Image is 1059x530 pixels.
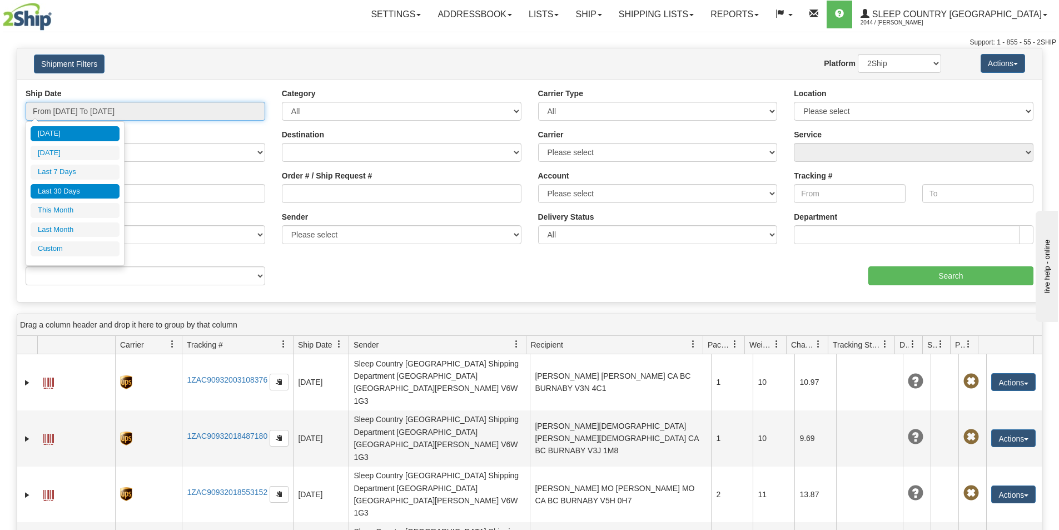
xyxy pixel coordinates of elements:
a: Pickup Status filter column settings [959,335,978,354]
a: 1ZAC90932003108376 [187,375,267,384]
img: logo2044.jpg [3,3,52,31]
a: Carrier filter column settings [163,335,182,354]
span: Pickup Not Assigned [963,486,979,501]
button: Actions [991,429,1036,447]
a: 1ZAC90932018553152 [187,488,267,497]
a: Charge filter column settings [809,335,828,354]
td: [PERSON_NAME][DEMOGRAPHIC_DATA] [PERSON_NAME][DEMOGRAPHIC_DATA] CA BC BURNABY V3J 1M8 [530,410,711,467]
a: Lists [520,1,567,28]
a: Shipping lists [610,1,702,28]
td: 1 [711,410,753,467]
span: Weight [749,339,773,350]
a: Shipment Issues filter column settings [931,335,950,354]
a: Label [43,373,54,390]
a: Addressbook [429,1,520,28]
td: 2 [711,467,753,523]
a: Ship [567,1,610,28]
span: Unknown [908,486,923,501]
a: Label [43,429,54,447]
button: Actions [991,486,1036,503]
td: 1 [711,354,753,410]
span: Carrier [120,339,144,350]
span: Tracking # [187,339,223,350]
a: Expand [22,377,33,388]
a: 1ZAC90932018487180 [187,432,267,440]
label: Carrier Type [538,88,583,99]
td: 10 [753,410,794,467]
a: Packages filter column settings [725,335,744,354]
a: Weight filter column settings [767,335,786,354]
label: Category [282,88,316,99]
img: 8 - UPS [120,432,132,445]
span: Sleep Country [GEOGRAPHIC_DATA] [869,9,1042,19]
td: 11 [753,467,794,523]
div: Support: 1 - 855 - 55 - 2SHIP [3,38,1056,47]
td: [DATE] [293,467,349,523]
input: To [922,184,1033,203]
a: Label [43,485,54,503]
td: 10 [753,354,794,410]
button: Actions [981,54,1025,73]
td: [DATE] [293,410,349,467]
a: Expand [22,433,33,444]
img: 8 - UPS [120,487,132,501]
span: Recipient [531,339,563,350]
li: Last 30 Days [31,184,120,199]
button: Copy to clipboard [270,486,289,503]
span: Sender [354,339,379,350]
span: Unknown [908,374,923,389]
li: Custom [31,241,120,256]
label: Delivery Status [538,211,594,222]
input: Search [868,266,1033,285]
span: Pickup Not Assigned [963,429,979,445]
td: [PERSON_NAME] MO [PERSON_NAME] MO CA BC BURNABY V5H 0H7 [530,467,711,523]
td: Sleep Country [GEOGRAPHIC_DATA] Shipping Department [GEOGRAPHIC_DATA] [GEOGRAPHIC_DATA][PERSON_NA... [349,467,530,523]
td: 10.97 [794,354,836,410]
a: Recipient filter column settings [684,335,703,354]
td: 9.69 [794,410,836,467]
li: Last 7 Days [31,165,120,180]
span: Pickup Status [955,339,964,350]
span: Delivery Status [899,339,909,350]
label: Platform [824,58,856,69]
span: Shipment Issues [927,339,937,350]
span: 2044 / [PERSON_NAME] [861,17,944,28]
a: Sender filter column settings [507,335,526,354]
label: Location [794,88,826,99]
iframe: chat widget [1033,208,1058,321]
a: Settings [362,1,429,28]
label: Tracking # [794,170,832,181]
span: Unknown [908,429,923,445]
label: Department [794,211,837,222]
td: 13.87 [794,467,836,523]
li: [DATE] [31,146,120,161]
a: Tracking # filter column settings [274,335,293,354]
div: live help - online [8,9,103,18]
a: Tracking Status filter column settings [876,335,894,354]
td: Sleep Country [GEOGRAPHIC_DATA] Shipping Department [GEOGRAPHIC_DATA] [GEOGRAPHIC_DATA][PERSON_NA... [349,410,530,467]
td: Sleep Country [GEOGRAPHIC_DATA] Shipping Department [GEOGRAPHIC_DATA] [GEOGRAPHIC_DATA][PERSON_NA... [349,354,530,410]
li: This Month [31,203,120,218]
a: Ship Date filter column settings [330,335,349,354]
span: Charge [791,339,814,350]
button: Shipment Filters [34,55,105,73]
span: Tracking Status [833,339,881,350]
input: From [794,184,905,203]
span: Pickup Not Assigned [963,374,979,389]
a: Expand [22,489,33,501]
label: Service [794,129,822,140]
button: Copy to clipboard [270,430,289,447]
td: [DATE] [293,354,349,410]
td: [PERSON_NAME] [PERSON_NAME] CA BC BURNABY V3N 4C1 [530,354,711,410]
label: Sender [282,211,308,222]
label: Destination [282,129,324,140]
span: Packages [708,339,731,350]
a: Delivery Status filter column settings [903,335,922,354]
button: Copy to clipboard [270,374,289,390]
a: Reports [702,1,767,28]
label: Ship Date [26,88,62,99]
div: grid grouping header [17,314,1042,336]
label: Order # / Ship Request # [282,170,372,181]
label: Carrier [538,129,564,140]
li: Last Month [31,222,120,237]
